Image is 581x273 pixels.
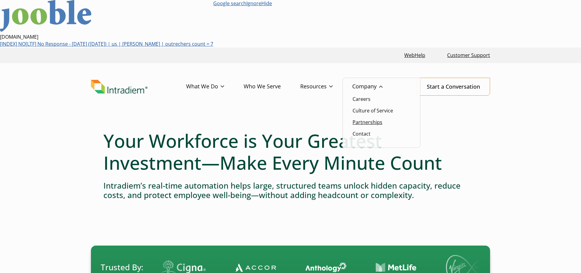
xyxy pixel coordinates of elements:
a: Link opens in a new window [402,49,428,62]
a: Who We Serve [244,78,300,95]
a: Customer Support [445,49,492,62]
a: Culture of Service [353,107,393,114]
a: Start a Conversation [417,78,490,96]
span: Trusted By: [101,262,143,273]
a: Resources [300,78,352,95]
a: [LTF] No Response - [DATE] ([DATE]) | us | [PERSON_NAME] | outrechers count = 7 [26,41,213,47]
a: Careers [353,96,371,102]
img: Contact Center Automation MetLife Logo [375,263,416,272]
img: Contact Center Automation Accor Logo [234,263,275,272]
h1: Your Workforce is Your Greatest Investment—Make Every Minute Count [103,130,478,174]
a: Link to homepage of Intradiem [91,80,186,94]
img: Intradiem [91,80,148,94]
a: Company [352,78,402,95]
a: What We Do [186,78,244,95]
h4: Intradiem’s real-time automation helps large, structured teams unlock hidden capacity, reduce cos... [103,181,478,200]
a: Contact [353,130,371,137]
a: Partnerships [353,119,382,126]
